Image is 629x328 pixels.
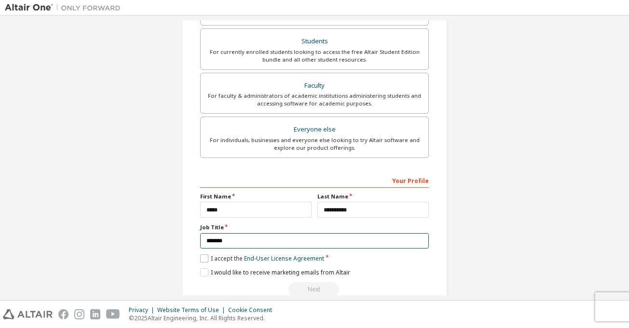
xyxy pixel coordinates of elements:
div: For individuals, businesses and everyone else looking to try Altair software and explore our prod... [206,136,423,152]
img: youtube.svg [106,309,120,319]
label: I accept the [200,254,324,262]
p: © 2025 Altair Engineering, Inc. All Rights Reserved. [129,314,278,322]
div: Website Terms of Use [157,306,228,314]
div: Cookie Consent [228,306,278,314]
img: Altair One [5,3,125,13]
img: facebook.svg [58,309,68,319]
div: Everyone else [206,123,423,136]
div: For currently enrolled students looking to access the free Altair Student Edition bundle and all ... [206,48,423,64]
div: Your Profile [200,172,429,188]
img: altair_logo.svg [3,309,53,319]
label: Last Name [317,193,429,200]
div: Read and acccept EULA to continue [200,282,429,297]
label: I would like to receive marketing emails from Altair [200,268,350,276]
div: For faculty & administrators of academic institutions administering students and accessing softwa... [206,92,423,107]
label: Job Title [200,223,429,231]
img: instagram.svg [74,309,84,319]
img: linkedin.svg [90,309,100,319]
div: Students [206,35,423,48]
label: First Name [200,193,312,200]
a: End-User License Agreement [244,254,324,262]
div: Faculty [206,79,423,92]
div: Privacy [129,306,157,314]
